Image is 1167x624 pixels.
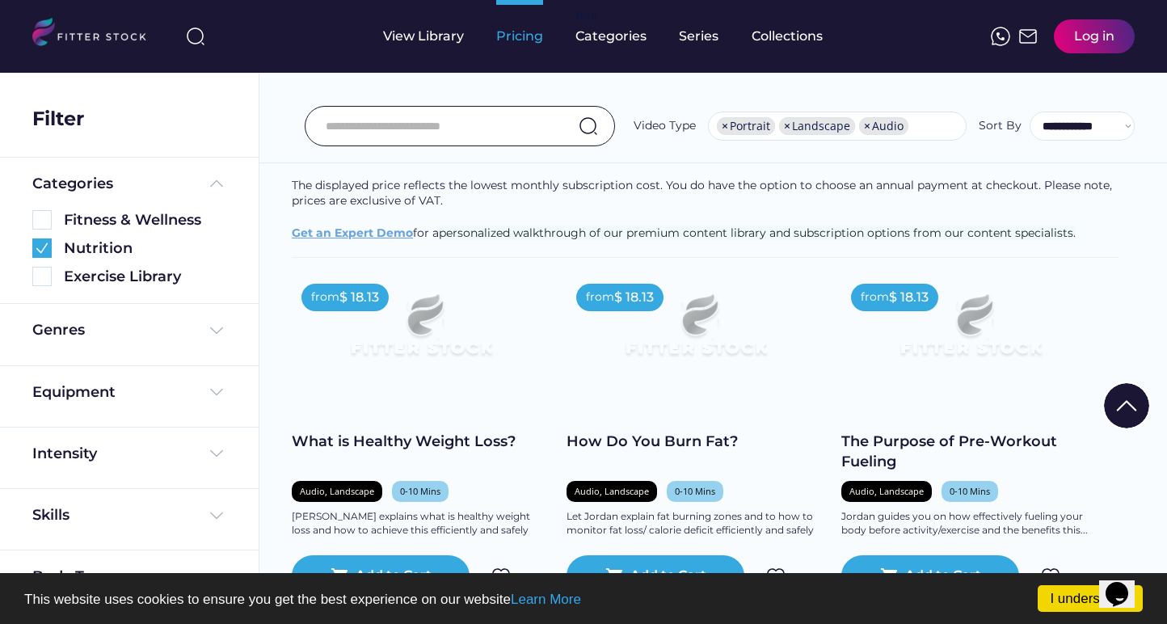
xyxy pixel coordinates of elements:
[567,510,825,538] div: Let Jordan explain fat burning zones and to how to monitor fat loss/ calorie deficit efficiently ...
[867,274,1074,390] img: Frame%2079%20%281%29.svg
[575,27,647,45] div: Categories
[675,485,715,497] div: 0-10 Mins
[207,382,226,402] img: Frame%20%284%29.svg
[630,567,706,586] div: Add to Cart
[1018,27,1038,46] img: Frame%2051.svg
[207,506,226,525] img: Frame%20%284%29.svg
[318,274,525,390] img: Frame%2079%20%281%29.svg
[356,567,432,586] div: Add to Cart
[292,432,550,452] div: What is Healthy Weight Loss?
[614,289,654,306] div: $ 18.13
[849,485,924,497] div: Audio, Landscape
[592,274,799,390] img: Frame%2079%20%281%29.svg
[841,432,1100,472] div: The Purpose of Pre-Workout Fueling
[292,178,1115,209] span: The displayed price reflects the lowest monthly subscription cost. You do have the option to choo...
[1038,585,1143,612] a: I understand!
[679,27,719,45] div: Series
[991,27,1010,46] img: meteor-icons_whatsapp%20%281%29.svg
[634,118,696,134] div: Video Type
[722,120,728,132] span: ×
[784,120,790,132] span: ×
[400,485,440,497] div: 0-10 Mins
[1104,383,1149,428] img: Group%201000002322%20%281%29.svg
[864,120,870,132] span: ×
[186,27,205,46] img: search-normal%203.svg
[511,592,581,607] a: Learn More
[889,289,929,306] div: $ 18.13
[32,174,113,194] div: Categories
[1074,27,1114,45] div: Log in
[32,320,85,340] div: Genres
[979,118,1022,134] div: Sort By
[383,27,464,45] div: View Library
[331,567,350,586] button: shopping_cart
[32,238,52,258] img: Group%201000002360.svg
[950,485,990,497] div: 0-10 Mins
[207,444,226,463] img: Frame%20%284%29.svg
[300,485,374,497] div: Audio, Landscape
[292,510,550,538] div: [PERSON_NAME] explains what is healthy weight loss and how to achieve this efficiently and safely
[859,117,908,135] li: Audio
[24,592,1143,606] p: This website uses cookies to ensure you get the best experience on our website
[207,567,226,587] img: Frame%20%284%29.svg
[207,321,226,340] img: Frame%20%284%29.svg
[491,567,511,586] img: Group%201000002324.svg
[311,289,339,306] div: from
[64,238,226,259] div: Nutrition
[339,289,379,306] div: $ 18.13
[717,117,775,135] li: Portrait
[861,289,889,306] div: from
[207,174,226,193] img: Frame%20%285%29.svg
[292,226,413,240] a: Get an Expert Demo
[575,485,649,497] div: Audio, Landscape
[841,510,1100,538] div: Jordan guides you on how effectively fueling your body before activity/exercise and the benefits ...
[880,567,899,586] button: shopping_cart
[496,27,543,45] div: Pricing
[567,432,825,452] div: How Do You Burn Fat?
[766,567,786,586] img: Group%201000002324.svg
[32,567,111,587] div: Body Type
[32,18,160,51] img: LOGO.svg
[32,382,116,403] div: Equipment
[1041,567,1060,586] img: Group%201000002324.svg
[32,105,84,133] div: Filter
[586,289,614,306] div: from
[32,210,52,230] img: Rectangle%205126.svg
[752,27,823,45] div: Collections
[439,226,1076,240] span: personalized walkthrough of our premium content library and subscription options from our content...
[1099,559,1151,608] iframe: chat widget
[64,210,226,230] div: Fitness & Wellness
[579,116,598,136] img: search-normal.svg
[32,267,52,286] img: Rectangle%205126.svg
[32,505,73,525] div: Skills
[575,8,596,24] div: fvck
[905,567,981,586] div: Add to Cart
[32,444,97,464] div: Intensity
[779,117,855,135] li: Landscape
[64,267,226,287] div: Exercise Library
